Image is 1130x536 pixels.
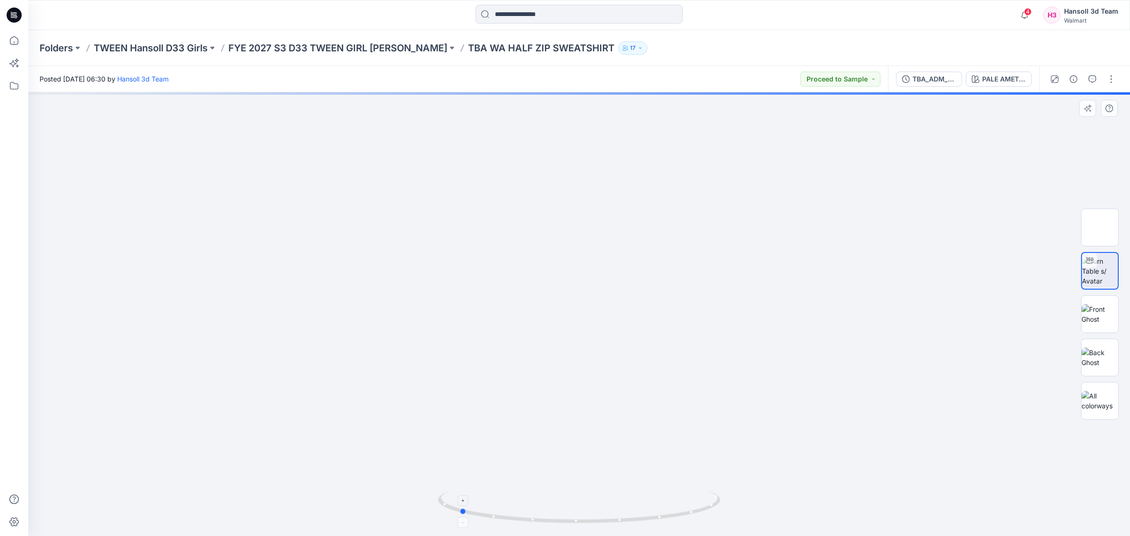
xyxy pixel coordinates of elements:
[982,74,1025,84] div: PALE AMETHYST
[40,74,169,84] span: Posted [DATE] 06:30 by
[896,72,962,87] button: TBA_ADM_FC WA HALF ZIP SWEATSHIRT_ASTM
[117,75,169,83] a: Hansoll 3d Team
[1082,391,1118,411] img: All colorways
[630,43,636,53] p: 17
[468,41,614,55] p: TBA WA HALF ZIP SWEATSHIRT
[1024,8,1032,16] span: 4
[1082,256,1118,286] img: Turn Table s/ Avatar
[1064,6,1118,17] div: Hansoll 3d Team
[966,72,1032,87] button: PALE AMETHYST
[40,41,73,55] a: Folders
[912,74,956,84] div: TBA_ADM_FC WA HALF ZIP SWEATSHIRT_ASTM
[1082,348,1118,367] img: Back Ghost
[1082,304,1118,324] img: Front Ghost
[1064,17,1118,24] div: Walmart
[94,41,208,55] a: TWEEN Hansoll D33 Girls
[1043,7,1060,24] div: H3
[1066,72,1081,87] button: Details
[228,41,447,55] a: FYE 2027 S3 D33 TWEEN GIRL [PERSON_NAME]
[618,41,647,55] button: 17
